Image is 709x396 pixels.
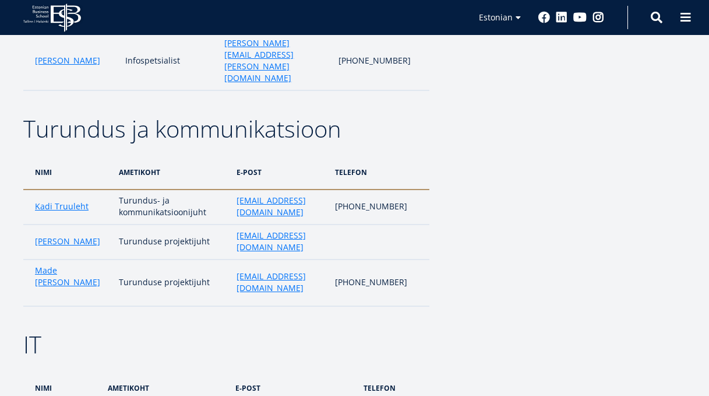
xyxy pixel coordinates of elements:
th: ametikoht [113,155,231,190]
h2: IT [23,330,429,359]
td: [PHONE_NUMBER] [329,190,429,225]
td: Turundus- ja kommunikatsioonijuht [113,190,231,225]
td: [PHONE_NUMBER] [329,260,429,306]
a: Youtube [573,12,587,23]
a: [EMAIL_ADDRESS][DOMAIN_NAME] [237,195,323,218]
a: [PERSON_NAME][EMAIL_ADDRESS][PERSON_NAME][DOMAIN_NAME] [224,37,327,84]
th: telefon [329,155,429,190]
th: nimi [23,155,113,190]
td: Turunduse projektijuht [113,260,231,306]
td: Infospetsialist [119,32,218,90]
td: Turunduse projektijuht [113,225,231,260]
a: [PERSON_NAME] [35,55,100,66]
a: Instagram [592,12,604,23]
a: Made [PERSON_NAME] [35,265,107,288]
a: Facebook [538,12,550,23]
a: Kadi Truuleht [35,201,89,212]
a: [EMAIL_ADDRESS][DOMAIN_NAME] [237,271,323,294]
td: [PHONE_NUMBER] [333,32,429,90]
a: [PERSON_NAME] [35,236,100,247]
th: e-post [231,155,329,190]
a: Linkedin [556,12,567,23]
a: [EMAIL_ADDRESS][DOMAIN_NAME] [237,230,323,253]
h2: Turundus ja kommunikatsioon [23,114,429,143]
